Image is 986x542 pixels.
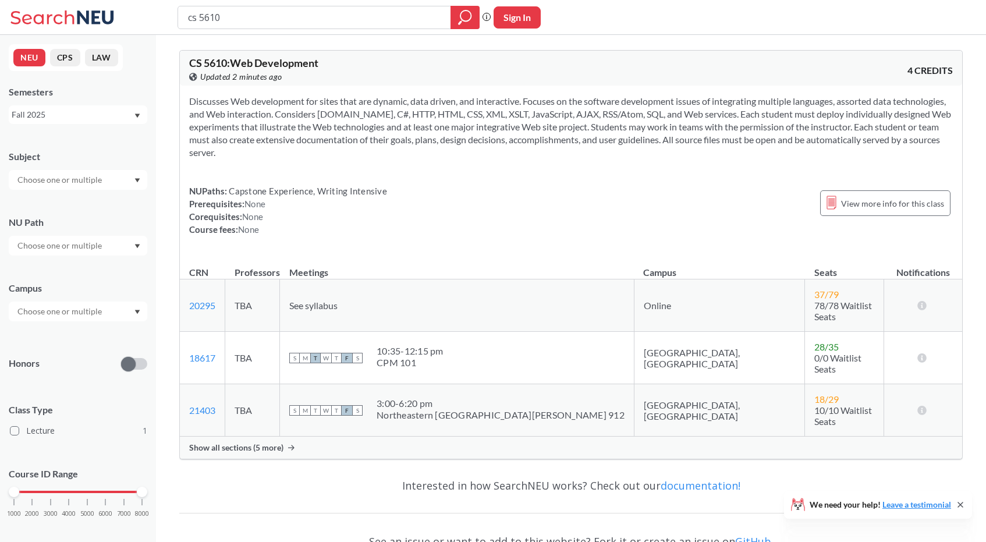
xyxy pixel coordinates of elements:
[321,405,331,416] span: W
[117,511,131,517] span: 7000
[377,345,444,357] div: 10:35 - 12:15 pm
[189,185,387,236] div: NUPaths: Prerequisites: Corequisites: Course fees:
[244,199,265,209] span: None
[225,279,280,332] td: TBA
[200,70,282,83] span: Updated 2 minutes ago
[342,405,352,416] span: F
[143,424,147,437] span: 1
[10,423,147,438] label: Lecture
[814,405,872,427] span: 10/10 Waitlist Seats
[310,353,321,363] span: T
[7,511,21,517] span: 1000
[907,64,953,77] span: 4 CREDITS
[189,352,215,363] a: 18617
[352,405,363,416] span: S
[814,352,861,374] span: 0/0 Waitlist Seats
[661,479,740,493] a: documentation!
[189,56,318,69] span: CS 5610 : Web Development
[242,211,263,222] span: None
[280,254,634,279] th: Meetings
[12,239,109,253] input: Choose one or multiple
[9,150,147,163] div: Subject
[331,353,342,363] span: T
[331,405,342,416] span: T
[289,405,300,416] span: S
[225,384,280,437] td: TBA
[634,384,804,437] td: [GEOGRAPHIC_DATA], [GEOGRAPHIC_DATA]
[189,300,215,311] a: 20295
[225,254,280,279] th: Professors
[634,254,804,279] th: Campus
[814,394,839,405] span: 18 / 29
[62,511,76,517] span: 4000
[134,310,140,314] svg: Dropdown arrow
[300,353,310,363] span: M
[841,196,944,211] span: View more info for this class
[13,49,45,66] button: NEU
[12,108,133,121] div: Fall 2025
[814,341,839,352] span: 28 / 35
[300,405,310,416] span: M
[814,300,872,322] span: 78/78 Waitlist Seats
[180,437,962,459] div: Show all sections (5 more)
[12,173,109,187] input: Choose one or multiple
[134,244,140,249] svg: Dropdown arrow
[289,353,300,363] span: S
[9,403,147,416] span: Class Type
[882,500,951,509] a: Leave a testimonial
[187,8,442,27] input: Class, professor, course number, "phrase"
[805,254,884,279] th: Seats
[9,236,147,256] div: Dropdown arrow
[134,178,140,183] svg: Dropdown arrow
[494,6,541,29] button: Sign In
[377,398,625,409] div: 3:00 - 6:20 pm
[377,357,444,369] div: CPM 101
[98,511,112,517] span: 6000
[458,9,472,26] svg: magnifying glass
[135,511,149,517] span: 8000
[50,49,80,66] button: CPS
[134,114,140,118] svg: Dropdown arrow
[189,266,208,279] div: CRN
[9,302,147,321] div: Dropdown arrow
[225,332,280,384] td: TBA
[179,469,963,502] div: Interested in how SearchNEU works? Check out our
[634,279,804,332] td: Online
[9,170,147,190] div: Dropdown arrow
[289,300,338,311] span: See syllabus
[9,86,147,98] div: Semesters
[377,409,625,421] div: Northeastern [GEOGRAPHIC_DATA][PERSON_NAME] 912
[321,353,331,363] span: W
[9,357,40,370] p: Honors
[814,289,839,300] span: 37 / 79
[189,95,953,159] section: Discusses Web development for sites that are dynamic, data driven, and interactive. Focuses on th...
[634,332,804,384] td: [GEOGRAPHIC_DATA], [GEOGRAPHIC_DATA]
[310,405,321,416] span: T
[9,105,147,124] div: Fall 2025Dropdown arrow
[9,282,147,295] div: Campus
[238,224,259,235] span: None
[12,304,109,318] input: Choose one or multiple
[189,442,283,453] span: Show all sections (5 more)
[25,511,39,517] span: 2000
[227,186,387,196] span: Capstone Experience, Writing Intensive
[884,254,962,279] th: Notifications
[189,405,215,416] a: 21403
[80,511,94,517] span: 5000
[85,49,118,66] button: LAW
[44,511,58,517] span: 3000
[9,467,147,481] p: Course ID Range
[451,6,480,29] div: magnifying glass
[342,353,352,363] span: F
[810,501,951,509] span: We need your help!
[9,216,147,229] div: NU Path
[352,353,363,363] span: S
